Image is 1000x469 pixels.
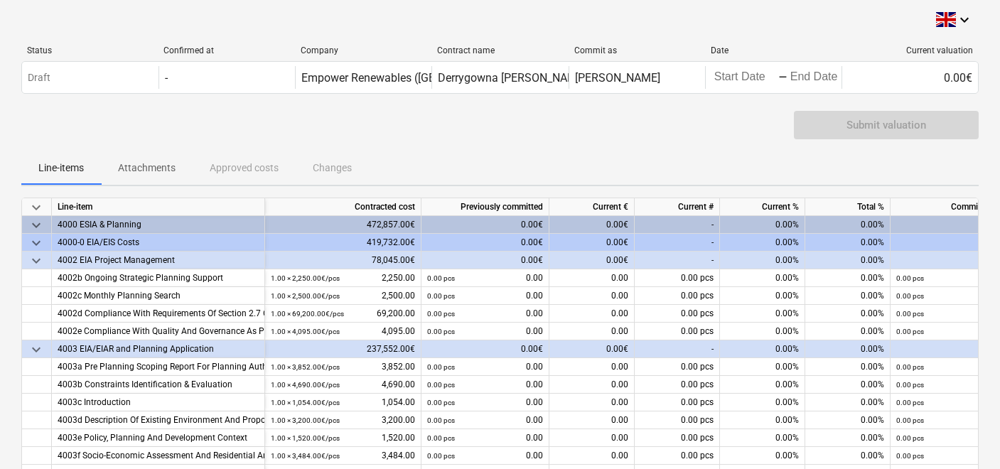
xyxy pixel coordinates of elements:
div: 4,095.00 [271,323,415,340]
small: 0.00 pcs [427,310,455,318]
div: 0.00% [805,358,891,376]
div: 0.00% [720,376,805,394]
div: 0.00 [549,376,635,394]
small: 0.00 pcs [896,310,924,318]
div: 0.00 pcs [635,323,720,340]
div: 0.00€ [549,252,635,269]
p: Line-items [38,161,84,176]
div: 0.00 [427,447,543,465]
small: 0.00 pcs [427,416,455,424]
small: 0.00 pcs [896,328,924,335]
div: 0.00% [720,323,805,340]
small: 0.00 pcs [896,292,924,300]
div: - [635,216,720,234]
div: 4003b Constraints Identification & Evaluation [58,376,259,394]
small: 1.00 × 3,200.00€ / pcs [271,416,340,424]
div: 0.00 pcs [635,305,720,323]
div: Current # [635,198,720,216]
div: 0.00% [720,287,805,305]
div: 4002b Ongoing Strategic Planning Support [58,269,259,287]
small: 0.00 pcs [427,274,455,282]
small: 1.00 × 4,095.00€ / pcs [271,328,340,335]
span: keyboard_arrow_down [28,217,45,234]
div: 0.00€ [421,234,549,252]
div: 4003c Introduction [58,394,259,411]
div: Confirmed at [163,45,289,55]
div: 0.00€ [421,216,549,234]
span: keyboard_arrow_down [28,341,45,358]
div: 0.00 [427,287,543,305]
div: 4000 ESIA & Planning [58,216,259,234]
div: 0.00 [427,429,543,447]
div: - [778,73,787,82]
p: Attachments [118,161,176,176]
div: 0.00 [549,323,635,340]
div: 0.00 [427,358,543,376]
div: 4,690.00 [271,376,415,394]
div: - [635,340,720,358]
small: 1.00 × 4,690.00€ / pcs [271,381,340,389]
div: Empower Renewables ([GEOGRAPHIC_DATA]) Limited [301,71,570,85]
div: Commit as [574,45,699,55]
div: 0.00€ [842,66,978,89]
div: 0.00 [427,323,543,340]
small: 0.00 pcs [896,416,924,424]
span: keyboard_arrow_down [28,252,45,269]
div: 4002 EIA Project Management [58,252,259,269]
div: 4003d Description Of Existing Environment And Proposed Development [58,411,259,429]
div: 0.00 pcs [635,269,720,287]
div: 3,200.00 [271,411,415,429]
div: Current € [549,198,635,216]
div: 0.00 pcs [635,358,720,376]
p: Draft [28,70,50,85]
div: 0.00 [549,394,635,411]
div: 0.00% [805,287,891,305]
div: Contract name [437,45,562,55]
div: 472,857.00€ [265,216,421,234]
small: 1.00 × 2,250.00€ / pcs [271,274,340,282]
small: 0.00 pcs [427,434,455,442]
div: 4002e Compliance With Quality And Governance As Per Rfp [58,323,259,340]
small: 0.00 pcs [896,434,924,442]
div: 0.00 pcs [635,447,720,465]
div: 0.00% [805,447,891,465]
div: 69,200.00 [271,305,415,323]
div: 0.00€ [421,252,549,269]
div: 0.00 [549,269,635,287]
small: 0.00 pcs [896,399,924,406]
div: 0.00% [720,234,805,252]
div: 0.00 [427,305,543,323]
div: Total % [805,198,891,216]
small: 0.00 pcs [896,274,924,282]
div: 4002d Compliance With Requirements Of Section 2.7 Of The RFP [58,305,259,323]
div: 0.00% [805,269,891,287]
small: 0.00 pcs [896,452,924,460]
div: Current % [720,198,805,216]
div: 0.00 [427,376,543,394]
div: 0.00€ [549,234,635,252]
div: Contracted cost [265,198,421,216]
div: 3,852.00 [271,358,415,376]
div: 0.00 [549,305,635,323]
small: 1.00 × 3,484.00€ / pcs [271,452,340,460]
small: 0.00 pcs [427,381,455,389]
i: keyboard_arrow_down [956,11,973,28]
div: 0.00% [805,376,891,394]
div: 0.00% [805,234,891,252]
div: 0.00% [805,340,891,358]
div: [PERSON_NAME] [575,71,660,85]
div: 78,045.00€ [265,252,421,269]
div: 2,250.00 [271,269,415,287]
div: 0.00% [720,358,805,376]
div: 0.00% [805,429,891,447]
div: 0.00% [805,411,891,429]
div: 0.00€ [549,340,635,358]
input: End Date [787,68,854,87]
div: Line-item [52,198,265,216]
div: Company [301,45,426,55]
div: 0.00 pcs [635,429,720,447]
small: 0.00 pcs [427,399,455,406]
div: 1,054.00 [271,394,415,411]
div: 0.00% [805,252,891,269]
div: 237,552.00€ [265,340,421,358]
